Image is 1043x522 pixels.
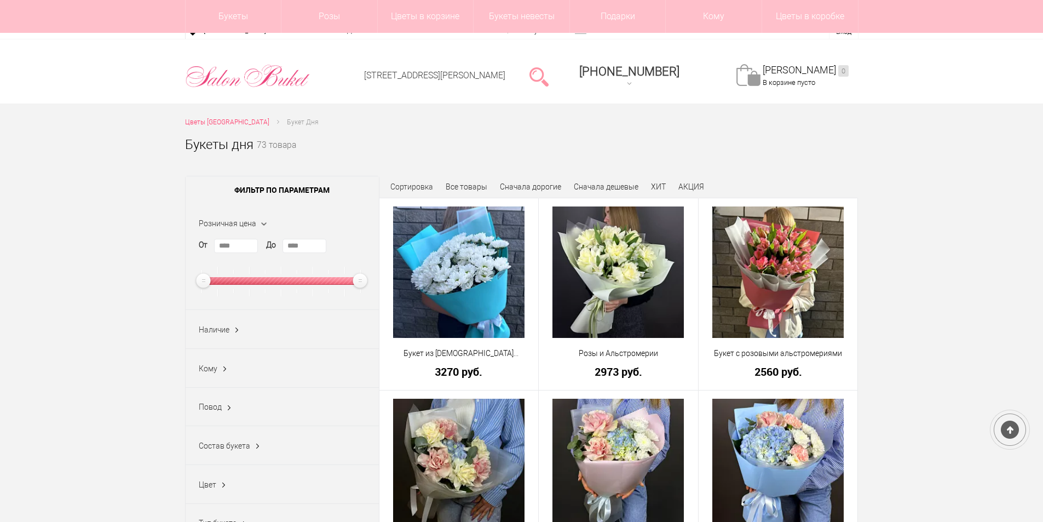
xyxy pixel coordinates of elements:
[552,206,684,338] img: Розы и Альстромерии
[186,176,379,204] span: Фильтр по параметрам
[199,480,216,489] span: Цвет
[712,206,844,338] img: Букет с розовыми альстромериями
[387,348,532,359] a: Букет из [DEMOGRAPHIC_DATA] кустовых
[199,441,250,450] span: Состав букета
[185,62,310,90] img: Цветы Нижний Новгород
[763,64,849,77] a: [PERSON_NAME]
[199,239,208,251] label: От
[393,206,525,338] img: Букет из хризантем кустовых
[185,117,269,128] a: Цветы [GEOGRAPHIC_DATA]
[257,141,296,168] small: 73 товара
[287,118,319,126] span: Букет Дня
[706,348,851,359] a: Букет с розовыми альстромериями
[387,366,532,377] a: 3270 руб.
[706,366,851,377] a: 2560 руб.
[199,219,256,228] span: Розничная цена
[185,135,253,154] h1: Букеты дня
[574,182,638,191] a: Сначала дешевые
[573,61,686,92] a: [PHONE_NUMBER]
[199,403,222,411] span: Повод
[199,325,229,334] span: Наличие
[546,348,691,359] a: Розы и Альстромерии
[763,78,815,87] span: В корзине пусто
[266,239,276,251] label: До
[838,65,849,77] ins: 0
[364,70,505,81] a: [STREET_ADDRESS][PERSON_NAME]
[185,118,269,126] span: Цветы [GEOGRAPHIC_DATA]
[500,182,561,191] a: Сначала дорогие
[546,366,691,377] a: 2973 руб.
[446,182,487,191] a: Все товары
[678,182,704,191] a: АКЦИЯ
[651,182,666,191] a: ХИТ
[199,364,217,373] span: Кому
[579,65,679,78] span: [PHONE_NUMBER]
[390,182,433,191] span: Сортировка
